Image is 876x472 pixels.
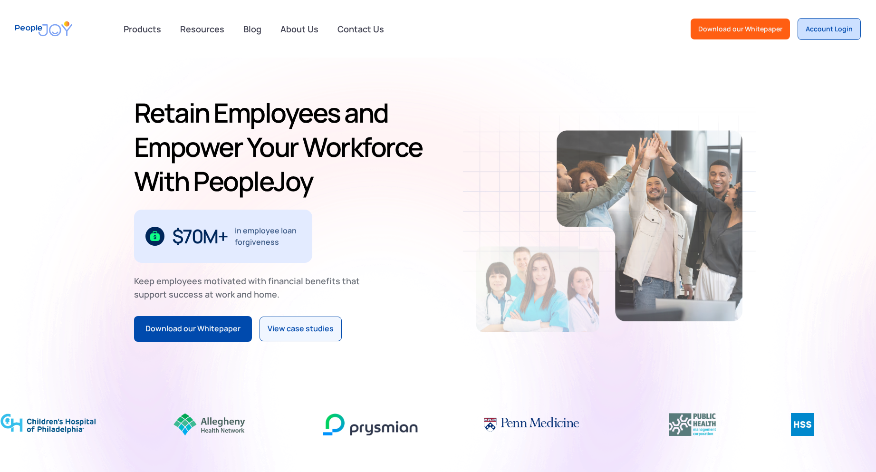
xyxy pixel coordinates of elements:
div: Download our Whitepaper [145,323,241,335]
a: Contact Us [332,19,390,39]
img: Retain-Employees-PeopleJoy [476,247,599,332]
div: Account Login [806,24,853,34]
img: Retain-Employees-PeopleJoy [557,130,742,321]
a: View case studies [260,317,342,341]
a: Download our Whitepaper [134,316,252,342]
div: in employee loan forgiveness [235,225,301,248]
div: Keep employees motivated with financial benefits that support success at work and home. [134,274,368,301]
a: Blog [238,19,267,39]
div: $70M+ [172,229,228,244]
a: Resources [174,19,230,39]
div: Products [118,19,167,39]
div: View case studies [268,323,334,335]
a: About Us [275,19,324,39]
a: Account Login [798,18,861,40]
div: Download our Whitepaper [698,24,782,34]
h1: Retain Employees and Empower Your Workforce With PeopleJoy [134,96,434,198]
div: 1 / 3 [134,210,312,263]
a: home [15,15,72,42]
a: Download our Whitepaper [691,19,790,39]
